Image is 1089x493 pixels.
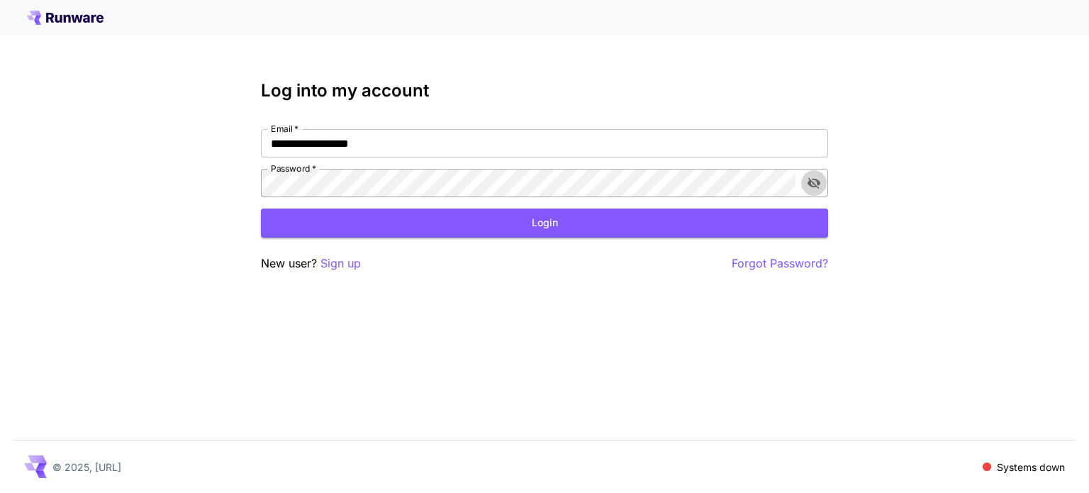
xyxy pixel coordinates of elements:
[261,209,828,238] button: Login
[271,162,316,175] label: Password
[261,255,361,272] p: New user?
[320,255,361,272] button: Sign up
[271,123,298,135] label: Email
[801,170,827,196] button: toggle password visibility
[732,255,828,272] button: Forgot Password?
[52,460,121,475] p: © 2025, [URL]
[997,460,1065,475] p: Systems down
[261,81,828,101] h3: Log into my account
